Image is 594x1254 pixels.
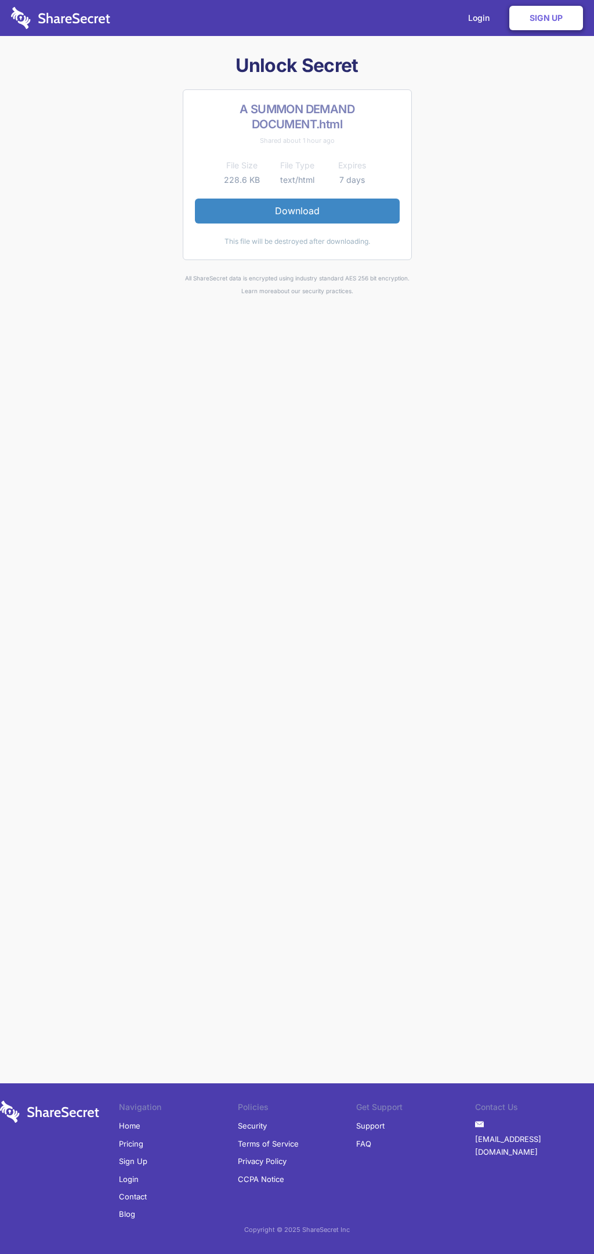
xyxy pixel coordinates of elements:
[11,7,110,29] img: logo-wordmark-white-trans-d4663122ce5f474addd5e946df7df03e33cb6a1c49d2221995e7729f52c070b2.svg
[195,235,400,248] div: This file will be destroyed after downloading.
[238,1170,284,1188] a: CCPA Notice
[270,173,325,187] td: text/html
[195,199,400,223] a: Download
[270,158,325,172] th: File Type
[356,1117,385,1134] a: Support
[325,173,380,187] td: 7 days
[475,1101,594,1117] li: Contact Us
[215,158,270,172] th: File Size
[119,1205,135,1223] a: Blog
[238,1101,357,1117] li: Policies
[195,102,400,132] h2: A SUMMON DEMAND DOCUMENT.html
[119,1170,139,1188] a: Login
[475,1130,594,1161] a: [EMAIL_ADDRESS][DOMAIN_NAME]
[215,173,270,187] td: 228.6 KB
[119,1188,147,1205] a: Contact
[241,287,274,294] a: Learn more
[238,1152,287,1170] a: Privacy Policy
[509,6,583,30] a: Sign Up
[119,1135,143,1152] a: Pricing
[325,158,380,172] th: Expires
[119,1101,238,1117] li: Navigation
[119,1117,140,1134] a: Home
[119,1152,147,1170] a: Sign Up
[195,134,400,147] div: Shared about 1 hour ago
[238,1117,267,1134] a: Security
[238,1135,299,1152] a: Terms of Service
[356,1101,475,1117] li: Get Support
[356,1135,371,1152] a: FAQ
